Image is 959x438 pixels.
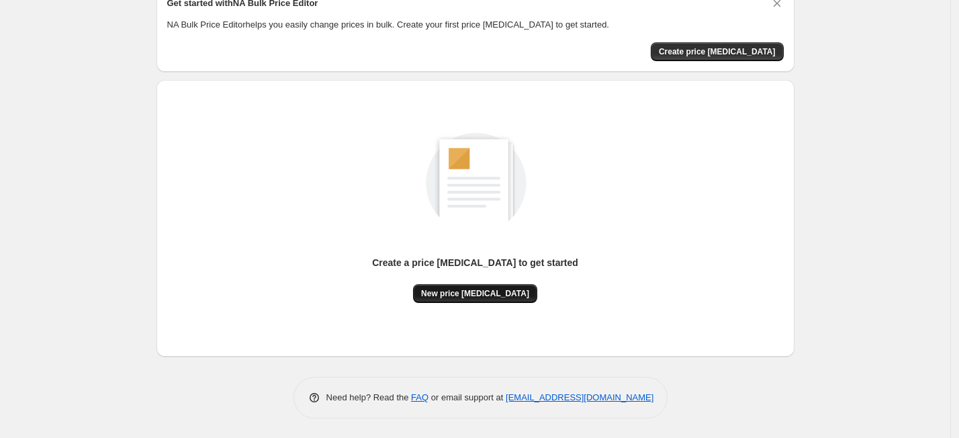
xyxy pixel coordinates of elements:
a: [EMAIL_ADDRESS][DOMAIN_NAME] [506,392,653,402]
span: Need help? Read the [326,392,412,402]
p: NA Bulk Price Editor helps you easily change prices in bulk. Create your first price [MEDICAL_DAT... [167,18,784,32]
a: FAQ [411,392,428,402]
span: New price [MEDICAL_DATA] [421,288,529,299]
button: Create price change job [651,42,784,61]
button: New price [MEDICAL_DATA] [413,284,537,303]
span: Create price [MEDICAL_DATA] [659,46,776,57]
p: Create a price [MEDICAL_DATA] to get started [372,256,578,269]
span: or email support at [428,392,506,402]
